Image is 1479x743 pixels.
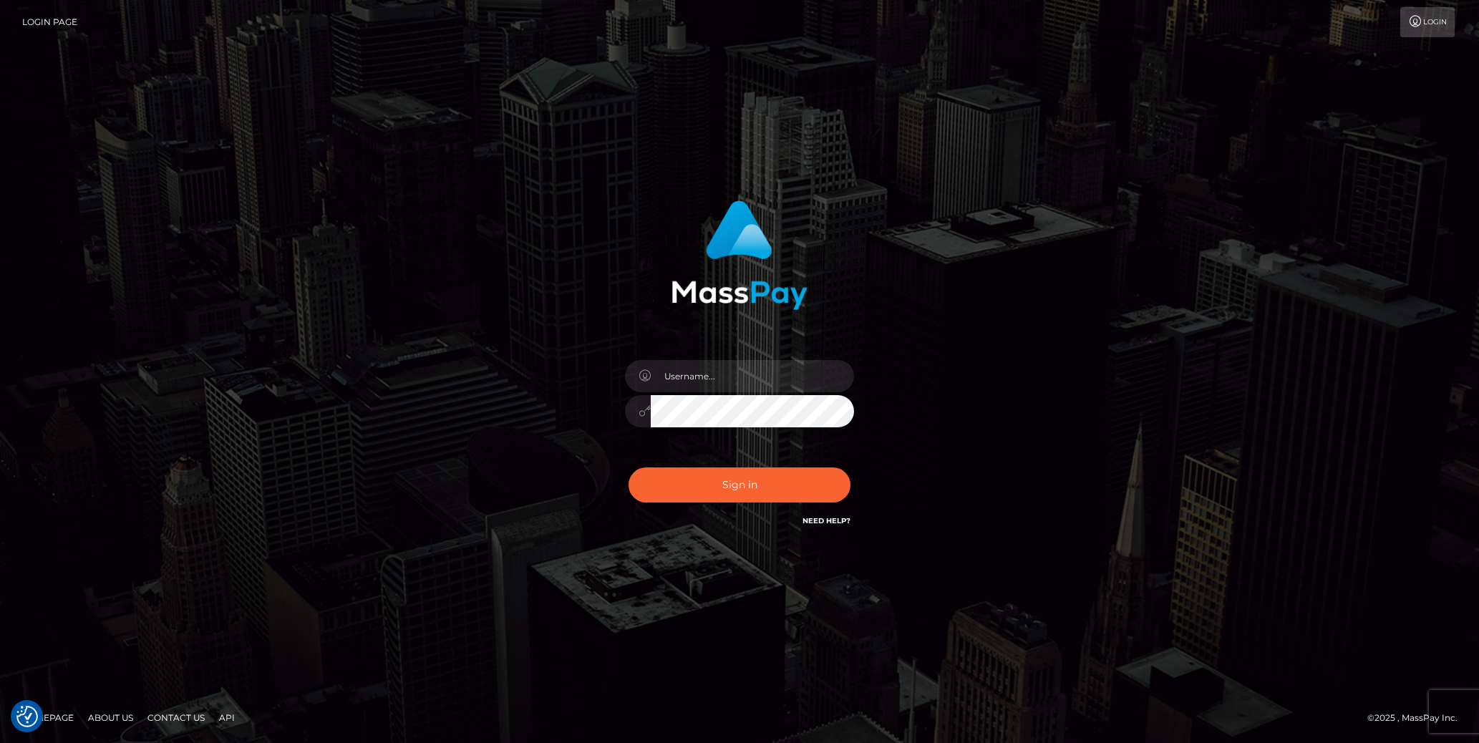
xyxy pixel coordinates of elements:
[651,360,854,392] input: Username...
[16,706,38,727] img: Revisit consent button
[22,7,77,37] a: Login Page
[1400,7,1455,37] a: Login
[629,467,850,502] button: Sign in
[16,706,38,727] button: Consent Preferences
[802,516,850,525] a: Need Help?
[142,706,210,729] a: Contact Us
[82,706,139,729] a: About Us
[1367,710,1468,726] div: © 2025 , MassPay Inc.
[671,200,808,310] img: MassPay Login
[213,706,241,729] a: API
[16,706,79,729] a: Homepage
